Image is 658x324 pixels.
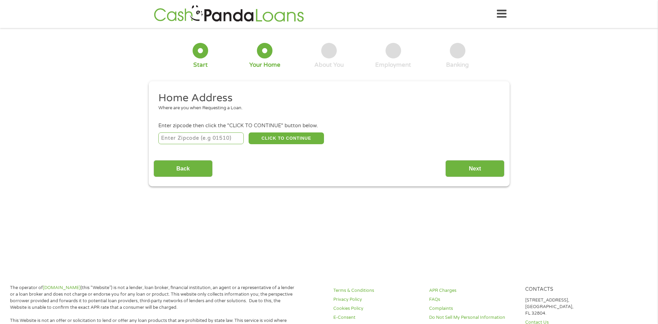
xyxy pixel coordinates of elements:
a: Do Not Sell My Personal Information [429,314,517,321]
h2: Home Address [158,91,494,105]
a: APR Charges [429,287,517,294]
input: Back [154,160,213,177]
input: Next [445,160,504,177]
p: The operator of (this “Website”) is not a lender, loan broker, financial institution, an agent or... [10,285,298,311]
a: Cookies Policy [333,305,421,312]
h4: Contacts [525,286,613,293]
a: Terms & Conditions [333,287,421,294]
a: [DOMAIN_NAME] [43,285,81,290]
input: Enter Zipcode (e.g 01510) [158,132,244,144]
img: GetLoanNow Logo [152,4,306,24]
div: Employment [375,61,411,69]
div: Enter zipcode then click the "CLICK TO CONTINUE" button below. [158,122,499,130]
div: Banking [446,61,469,69]
button: CLICK TO CONTINUE [249,132,324,144]
div: Where are you when Requesting a Loan. [158,105,494,112]
a: Complaints [429,305,517,312]
a: E-Consent [333,314,421,321]
p: [STREET_ADDRESS], [GEOGRAPHIC_DATA], FL 32804. [525,297,613,317]
a: FAQs [429,296,517,303]
a: Privacy Policy [333,296,421,303]
div: Your Home [249,61,280,69]
div: Start [193,61,208,69]
div: About You [314,61,344,69]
